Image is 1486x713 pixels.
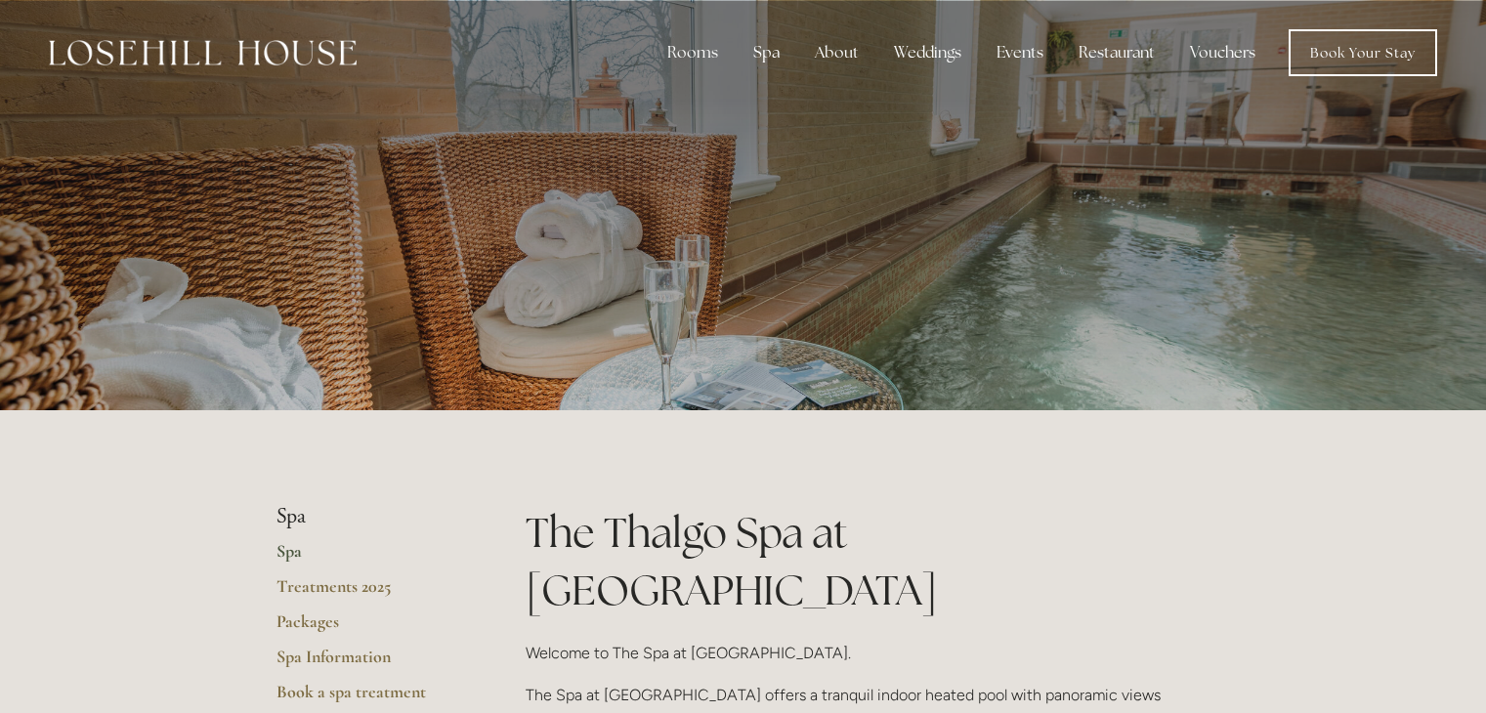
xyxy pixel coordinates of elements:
a: Treatments 2025 [276,575,463,610]
a: Spa [276,540,463,575]
div: Weddings [878,33,977,72]
p: Welcome to The Spa at [GEOGRAPHIC_DATA]. [526,640,1210,666]
div: Spa [738,33,795,72]
div: Events [981,33,1059,72]
a: Book Your Stay [1289,29,1437,76]
div: About [799,33,874,72]
a: Spa Information [276,646,463,681]
a: Packages [276,610,463,646]
li: Spa [276,504,463,529]
a: Vouchers [1174,33,1271,72]
div: Rooms [652,33,734,72]
h1: The Thalgo Spa at [GEOGRAPHIC_DATA] [526,504,1210,619]
img: Losehill House [49,40,357,65]
div: Restaurant [1063,33,1170,72]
